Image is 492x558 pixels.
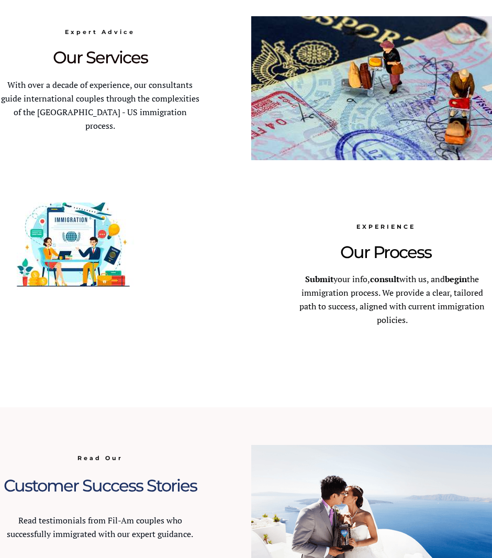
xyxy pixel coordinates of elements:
strong: Submit [305,273,333,285]
span: Read Our [77,454,123,462]
span: Our Services [53,47,148,68]
span: Our Process [340,242,431,262]
strong: consult [370,273,399,285]
span: your info, with us, and the immigration process. We provide a clear, tailored path to success, al... [299,273,485,326]
span: With over a decade of experience, our consultants guide international couples through the complex... [1,79,199,131]
strong: begin [445,273,467,285]
span: Expert Advice [65,28,135,36]
span: EXPERIENCE [356,223,416,230]
span: Read testimonials from Fil-Am couples who successfully immigrated with our expert guidance. [7,515,193,540]
span: Customer Success Stories [4,475,197,496]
